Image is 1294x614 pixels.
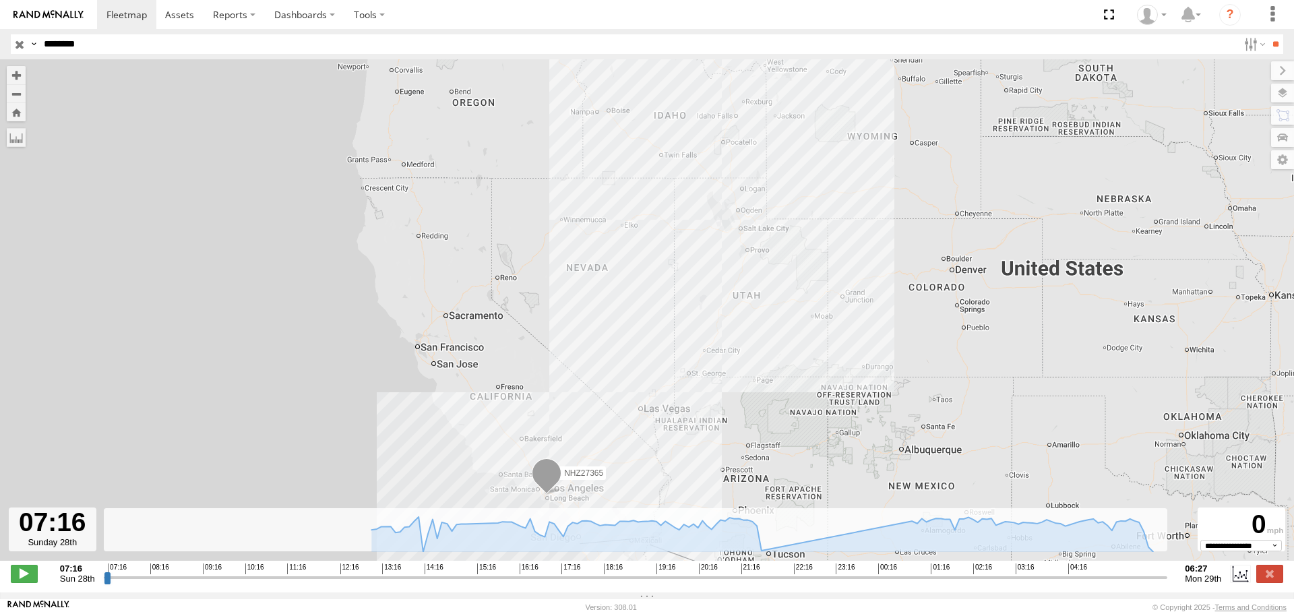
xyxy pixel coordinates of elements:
i: ? [1219,4,1241,26]
a: Terms and Conditions [1215,603,1287,611]
strong: 07:16 [60,563,95,574]
div: 0 [1200,510,1283,540]
span: 09:16 [203,563,222,574]
span: NHZ27365 [564,468,603,478]
label: Search Filter Options [1239,34,1268,54]
label: Close [1256,565,1283,582]
span: 21:16 [741,563,760,574]
img: rand-logo.svg [13,10,84,20]
span: Mon 29th Sep 2025 [1185,574,1221,584]
label: Search Query [28,34,39,54]
button: Zoom Home [7,103,26,121]
span: 15:16 [477,563,496,574]
button: Zoom out [7,84,26,103]
div: Version: 308.01 [586,603,637,611]
span: 04:16 [1068,563,1087,574]
label: Play/Stop [11,565,38,582]
a: Visit our Website [7,601,69,614]
strong: 06:27 [1185,563,1221,574]
label: Map Settings [1271,150,1294,169]
button: Zoom in [7,66,26,84]
span: 01:16 [931,563,950,574]
span: 11:16 [287,563,306,574]
span: 17:16 [561,563,580,574]
span: Sun 28th Sep 2025 [60,574,95,584]
span: 19:16 [656,563,675,574]
span: 12:16 [340,563,359,574]
div: Zulema McIntosch [1132,5,1171,25]
span: 22:16 [794,563,813,574]
span: 16:16 [520,563,538,574]
span: 10:16 [245,563,264,574]
span: 18:16 [604,563,623,574]
label: Measure [7,128,26,147]
span: 13:16 [382,563,401,574]
span: 03:16 [1016,563,1035,574]
span: 08:16 [150,563,169,574]
span: 00:16 [878,563,897,574]
span: 23:16 [836,563,855,574]
span: 14:16 [425,563,443,574]
div: © Copyright 2025 - [1152,603,1287,611]
span: 07:16 [108,563,127,574]
span: 20:16 [699,563,718,574]
span: 02:16 [973,563,992,574]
